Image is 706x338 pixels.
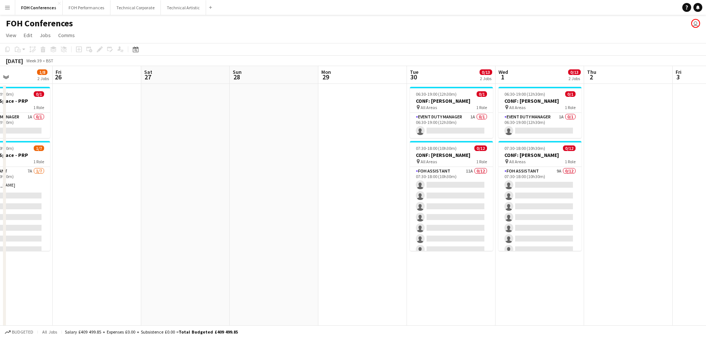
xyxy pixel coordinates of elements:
[6,57,23,65] div: [DATE]
[65,329,238,335] div: Salary £409 499.85 + Expenses £0.00 + Subsistence £0.00 =
[24,32,32,39] span: Edit
[24,58,43,63] span: Week 39
[55,30,78,40] a: Comms
[110,0,161,15] button: Technical Corporate
[161,0,206,15] button: Technical Artistic
[40,32,51,39] span: Jobs
[691,19,700,28] app-user-avatar: Visitor Services
[58,32,75,39] span: Comms
[179,329,238,335] span: Total Budgeted £409 499.85
[37,30,54,40] a: Jobs
[21,30,35,40] a: Edit
[3,30,19,40] a: View
[41,329,59,335] span: All jobs
[4,328,34,336] button: Budgeted
[63,0,110,15] button: FOH Performances
[15,0,63,15] button: FOH Conferences
[12,329,33,335] span: Budgeted
[6,32,16,39] span: View
[6,18,73,29] h1: FOH Conferences
[46,58,53,63] div: BST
